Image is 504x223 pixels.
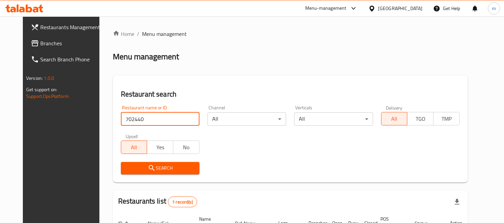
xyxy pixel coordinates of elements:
[168,197,197,207] div: Total records count
[147,141,173,154] button: Yes
[381,112,408,125] button: All
[121,141,147,154] button: All
[118,196,197,207] h2: Restaurants list
[305,4,347,12] div: Menu-management
[113,51,179,62] h2: Menu management
[26,85,57,94] span: Get support on:
[294,112,373,126] div: All
[26,19,107,35] a: Restaurants Management
[208,112,286,126] div: All
[113,30,468,38] nav: breadcrumb
[40,23,102,31] span: Restaurants Management
[142,30,187,38] span: Menu management
[26,74,43,82] span: Version:
[168,199,197,205] span: 1 record(s)
[378,5,422,12] div: [GEOGRAPHIC_DATA]
[121,162,199,174] button: Search
[384,114,405,124] span: All
[407,112,433,125] button: TGO
[150,143,171,152] span: Yes
[121,89,460,99] h2: Restaurant search
[26,51,107,67] a: Search Branch Phone
[126,134,138,138] label: Upsell
[124,143,145,152] span: All
[173,141,199,154] button: No
[436,114,457,124] span: TMP
[137,30,139,38] li: /
[126,164,194,172] span: Search
[44,74,54,82] span: 1.0.0
[410,114,431,124] span: TGO
[113,30,134,38] a: Home
[433,112,460,125] button: TMP
[26,35,107,51] a: Branches
[492,5,496,12] span: m
[386,105,403,110] label: Delivery
[26,92,69,101] a: Support.OpsPlatform
[121,112,199,126] input: Search for restaurant name or ID..
[40,55,102,63] span: Search Branch Phone
[176,143,197,152] span: No
[40,39,102,47] span: Branches
[449,194,465,210] div: Export file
